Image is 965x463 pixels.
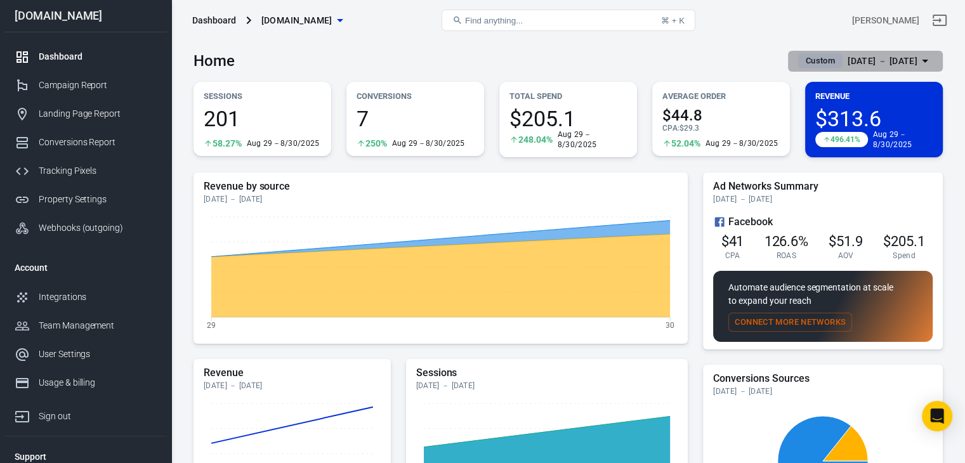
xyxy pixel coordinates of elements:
[728,281,917,308] p: Automate audience segmentation at scale to expand your reach
[558,129,627,150] div: Aug 29－8/30/2025
[713,386,933,396] div: [DATE] － [DATE]
[4,42,167,71] a: Dashboard
[662,89,780,103] p: Average Order
[679,124,699,133] span: $29.3
[204,108,321,129] span: 201
[852,14,919,27] div: Account id: Ghki4vdQ
[207,320,216,329] tspan: 29
[829,233,863,249] span: $51.9
[213,139,242,148] span: 58.27%
[39,376,157,389] div: Usage & billing
[922,401,952,431] div: Open Intercom Messenger
[873,129,933,150] div: Aug 29－8/30/2025
[39,290,157,304] div: Integrations
[39,410,157,423] div: Sign out
[4,252,167,283] li: Account
[39,193,157,206] div: Property Settings
[39,164,157,178] div: Tracking Pixels
[194,52,235,70] h3: Home
[883,233,925,249] span: $205.1
[671,139,700,148] span: 52.04%
[204,381,381,391] div: [DATE] － [DATE]
[893,251,916,261] span: Spend
[777,251,796,261] span: ROAS
[4,368,167,397] a: Usage & billing
[509,108,627,129] span: $205.1
[815,108,933,129] span: $313.6
[204,367,381,379] h5: Revenue
[39,107,157,121] div: Landing Page Report
[357,108,474,129] span: 7
[4,100,167,128] a: Landing Page Report
[39,221,157,235] div: Webhooks (outgoing)
[365,139,387,148] span: 250%
[713,194,933,204] div: [DATE] － [DATE]
[713,180,933,193] h5: Ad Networks Summary
[662,108,780,123] span: $44.8
[666,320,674,329] tspan: 30
[4,283,167,311] a: Integrations
[706,138,778,148] div: Aug 29－8/30/2025
[713,214,933,230] div: Facebook
[204,180,678,193] h5: Revenue by source
[4,185,167,214] a: Property Settings
[247,138,320,148] div: Aug 29－8/30/2025
[4,157,167,185] a: Tracking Pixels
[764,233,808,249] span: 126.6%
[838,251,854,261] span: AOV
[4,397,167,431] a: Sign out
[662,124,679,133] span: CPA :
[4,71,167,100] a: Campaign Report
[392,138,465,148] div: Aug 29－8/30/2025
[204,194,678,204] div: [DATE] － [DATE]
[4,311,167,340] a: Team Management
[465,16,523,25] span: Find anything...
[830,136,860,143] span: 496.41%
[848,53,917,69] div: [DATE] － [DATE]
[416,367,678,379] h5: Sessions
[518,135,553,144] span: 248.04%
[661,16,685,25] div: ⌘ + K
[801,55,840,67] span: Custom
[713,372,933,385] h5: Conversions Sources
[39,348,157,361] div: User Settings
[725,251,740,261] span: CPA
[788,51,943,72] button: Custom[DATE] － [DATE]
[261,13,332,29] span: thrivecart.com
[4,10,167,22] div: [DOMAIN_NAME]
[39,79,157,92] div: Campaign Report
[39,319,157,332] div: Team Management
[192,14,236,27] div: Dashboard
[39,50,157,63] div: Dashboard
[442,10,695,31] button: Find anything...⌘ + K
[416,381,678,391] div: [DATE] － [DATE]
[204,89,321,103] p: Sessions
[256,9,348,32] button: [DOMAIN_NAME]
[4,340,167,368] a: User Settings
[713,214,726,230] svg: Facebook Ads
[728,313,852,332] button: Connect More Networks
[815,89,933,103] p: Revenue
[39,136,157,149] div: Conversions Report
[924,5,955,36] a: Sign out
[721,233,744,249] span: $41
[509,89,627,103] p: Total Spend
[357,89,474,103] p: Conversions
[4,128,167,157] a: Conversions Report
[4,214,167,242] a: Webhooks (outgoing)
